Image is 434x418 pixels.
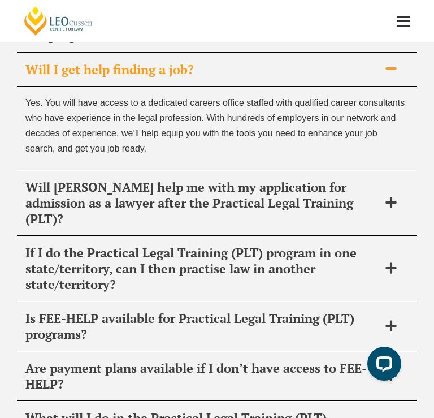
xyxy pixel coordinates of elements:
span: Is FEE-HELP available for Practical Legal Training (PLT) programs? [25,311,379,342]
span: If I do the Practical Legal Training (PLT) program in one state/territory, can I then practise la... [25,245,379,292]
span: Are payment plans available if I don’t have access to FEE-HELP? [25,360,379,392]
span: Will [PERSON_NAME] help me with my application for admission as a lawyer after the Practical Lega... [25,179,379,227]
span: Will I get help finding a job? [25,62,379,77]
iframe: LiveChat chat widget [358,342,406,390]
span: Yes. You will have access to a dedicated careers office staffed with qualified career consultants... [25,98,405,154]
a: [PERSON_NAME] Centre for Law [23,6,94,36]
